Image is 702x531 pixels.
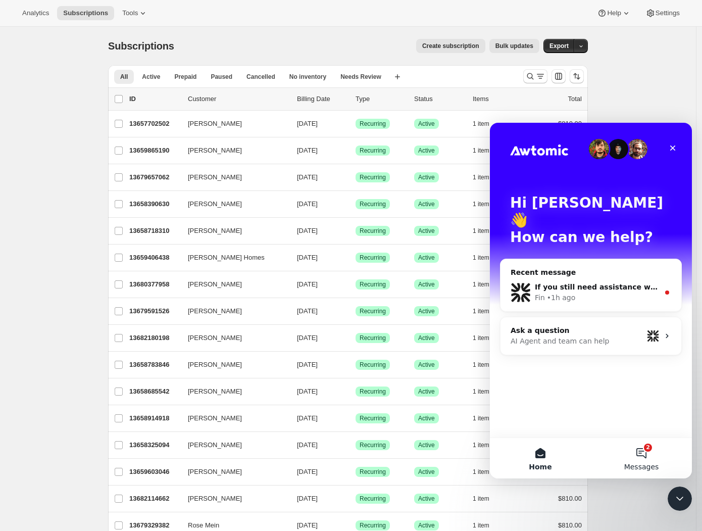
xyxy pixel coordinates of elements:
button: 1 item [473,304,500,318]
button: 1 item [473,411,500,425]
span: Active [418,200,435,208]
span: $810.00 [558,495,582,502]
p: 13679329382 [129,520,180,530]
button: 1 item [473,331,500,345]
button: Analytics [16,6,55,20]
span: 1 item [473,227,489,235]
p: 13658390630 [129,199,180,209]
span: 1 item [473,468,489,476]
span: Recurring [360,280,386,288]
span: [DATE] [297,147,318,154]
span: [PERSON_NAME] [188,226,242,236]
button: [PERSON_NAME] Homes [182,250,283,266]
span: [DATE] [297,254,318,261]
div: 13658718310[PERSON_NAME][DATE]SuccessRecurringSuccessActive1 item$810.00 [129,224,582,238]
span: Rose Mein [188,520,219,530]
span: Cancelled [246,73,275,81]
span: Recurring [360,334,386,342]
button: [PERSON_NAME] [182,437,283,453]
span: [PERSON_NAME] [188,146,242,156]
p: 13657702502 [129,119,180,129]
span: Recurring [360,495,386,503]
span: Active [418,173,435,181]
span: Active [418,495,435,503]
button: 1 item [473,197,500,211]
p: 13658783846 [129,360,180,370]
span: All [120,73,128,81]
span: 1 item [473,414,489,422]
button: 1 item [473,251,500,265]
div: Ask a question [21,203,153,213]
span: Active [418,120,435,128]
div: Ask a questionAI Agent and team can helpProfile image for Fin [10,194,192,232]
span: Recurring [360,361,386,369]
span: Active [418,388,435,396]
button: Customize table column order and visibility [551,69,566,83]
div: 13659406438[PERSON_NAME] Homes[DATE]SuccessRecurringSuccessActive1 item$810.00 [129,251,582,265]
span: Recurring [360,388,386,396]
span: 1 item [473,120,489,128]
p: 13679591526 [129,306,180,316]
span: [PERSON_NAME] [188,440,242,450]
span: [PERSON_NAME] [188,467,242,477]
button: [PERSON_NAME] [182,303,283,319]
span: [DATE] [297,521,318,529]
span: Needs Review [340,73,381,81]
span: [PERSON_NAME] [188,172,242,182]
span: [DATE] [297,414,318,422]
button: [PERSON_NAME] [182,330,283,346]
div: 13679591526[PERSON_NAME][DATE]SuccessRecurringSuccessActive1 item$810.00 [129,304,582,318]
button: 1 item [473,143,500,158]
button: Create subscription [416,39,485,53]
div: IDCustomerBilling DateTypeStatusItemsTotal [129,94,582,104]
span: [PERSON_NAME] [188,199,242,209]
button: [PERSON_NAME] [182,142,283,159]
span: [PERSON_NAME] [188,279,242,289]
button: 1 item [473,224,500,238]
button: 1 item [473,384,500,399]
span: [PERSON_NAME] [188,387,242,397]
img: Profile image for Fin [157,207,169,219]
span: Active [418,307,435,315]
span: 1 item [473,441,489,449]
button: [PERSON_NAME] [182,464,283,480]
button: [PERSON_NAME] [182,223,283,239]
button: [PERSON_NAME] [182,196,283,212]
p: 13658914918 [129,413,180,423]
span: 1 item [473,495,489,503]
span: Active [418,361,435,369]
div: 13658685542[PERSON_NAME][DATE]SuccessRecurringSuccessActive1 item$810.00 [129,384,582,399]
span: Recurring [360,120,386,128]
span: Prepaid [174,73,196,81]
span: 1 item [473,173,489,181]
span: [DATE] [297,495,318,502]
button: [PERSON_NAME] [182,410,283,426]
span: Recurring [360,468,386,476]
span: [DATE] [297,200,318,208]
span: [DATE] [297,173,318,181]
p: Total [568,94,582,104]
span: 1 item [473,307,489,315]
button: [PERSON_NAME] [182,116,283,132]
button: Help [591,6,637,20]
span: [PERSON_NAME] [188,413,242,423]
span: 1 item [473,254,489,262]
div: 13679657062[PERSON_NAME][DATE]SuccessRecurringSuccessActive1 item$810.00 [129,170,582,184]
button: [PERSON_NAME] [182,357,283,373]
span: [DATE] [297,280,318,288]
button: 1 item [473,117,500,131]
span: Bulk updates [495,42,533,50]
p: 13682180198 [129,333,180,343]
span: Help [607,9,621,17]
span: Recurring [360,441,386,449]
span: [PERSON_NAME] [188,306,242,316]
span: Recurring [360,227,386,235]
